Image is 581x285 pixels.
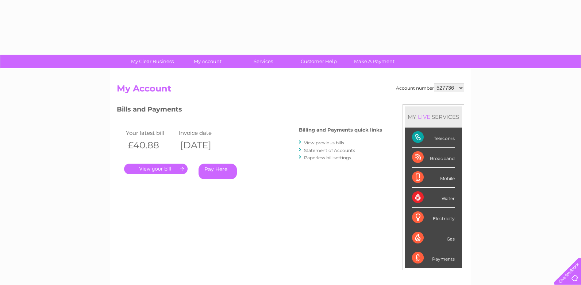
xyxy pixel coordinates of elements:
h4: Billing and Payments quick links [299,127,382,133]
div: Electricity [412,208,455,228]
div: Broadband [412,148,455,168]
div: MY SERVICES [405,106,462,127]
a: Make A Payment [344,55,404,68]
a: Customer Help [289,55,349,68]
h3: Bills and Payments [117,104,382,117]
a: Statement of Accounts [304,148,355,153]
div: Payments [412,248,455,268]
td: Your latest bill [124,128,177,138]
div: Mobile [412,168,455,188]
a: Services [233,55,293,68]
a: My Clear Business [122,55,182,68]
a: My Account [178,55,238,68]
div: Gas [412,228,455,248]
div: Water [412,188,455,208]
div: Account number [396,83,464,92]
a: View previous bills [304,140,344,145]
a: . [124,164,188,174]
a: Pay Here [199,164,237,179]
th: [DATE] [177,138,229,153]
h2: My Account [117,83,464,97]
div: LIVE [416,113,432,120]
td: Invoice date [177,128,229,138]
div: Telecoms [412,128,455,148]
th: £40.88 [124,138,177,153]
a: Paperless bill settings [304,155,351,160]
